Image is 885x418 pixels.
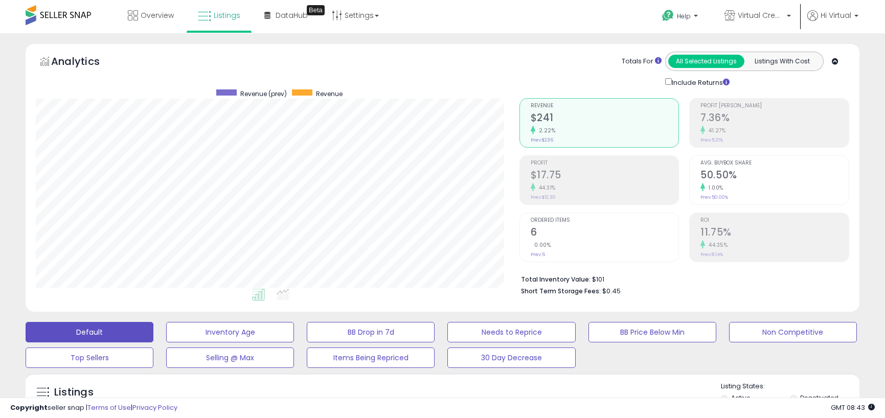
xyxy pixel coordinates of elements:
[531,137,553,143] small: Prev: $236
[700,169,849,183] h2: 50.50%
[535,184,556,192] small: 44.31%
[677,12,691,20] span: Help
[744,55,820,68] button: Listings With Cost
[521,287,601,295] b: Short Term Storage Fees:
[166,347,294,368] button: Selling @ Max
[531,241,551,249] small: 0.00%
[588,322,716,342] button: BB Price Below Min
[10,403,177,413] div: seller snap | |
[729,322,857,342] button: Non Competitive
[721,382,859,391] p: Listing States:
[26,322,153,342] button: Default
[622,57,662,66] div: Totals For
[654,2,708,33] a: Help
[132,403,177,412] a: Privacy Policy
[531,226,679,240] h2: 6
[141,10,174,20] span: Overview
[10,403,48,412] strong: Copyright
[700,160,849,166] span: Avg. Buybox Share
[700,218,849,223] span: ROI
[531,251,545,258] small: Prev: 6
[521,272,842,285] li: $101
[531,103,679,109] span: Revenue
[54,385,94,400] h5: Listings
[447,322,575,342] button: Needs to Reprice
[531,218,679,223] span: Ordered Items
[700,251,723,258] small: Prev: 8.14%
[700,137,723,143] small: Prev: 5.21%
[214,10,240,20] span: Listings
[705,241,728,249] small: 44.35%
[531,160,679,166] span: Profit
[87,403,131,412] a: Terms of Use
[51,54,120,71] h5: Analytics
[307,5,325,15] div: Tooltip anchor
[531,194,556,200] small: Prev: $12.30
[700,226,849,240] h2: 11.75%
[700,194,728,200] small: Prev: 50.00%
[535,127,556,134] small: 2.22%
[307,322,435,342] button: BB Drop in 7d
[447,347,575,368] button: 30 Day Decrease
[807,10,858,33] a: Hi Virtual
[521,275,591,284] b: Total Inventory Value:
[276,10,308,20] span: DataHub
[531,112,679,126] h2: $241
[705,127,725,134] small: 41.27%
[738,10,784,20] span: Virtual Creative USA
[26,347,153,368] button: Top Sellers
[668,55,744,68] button: All Selected Listings
[307,347,435,368] button: Items Being Repriced
[705,184,723,192] small: 1.00%
[602,286,621,296] span: $0.45
[531,169,679,183] h2: $17.75
[800,393,838,402] label: Deactivated
[831,403,875,412] span: 2025-10-8 08:43 GMT
[700,103,849,109] span: Profit [PERSON_NAME]
[731,393,750,402] label: Active
[657,76,742,88] div: Include Returns
[316,89,343,98] span: Revenue
[700,112,849,126] h2: 7.36%
[166,322,294,342] button: Inventory Age
[240,89,287,98] span: Revenue (prev)
[821,10,851,20] span: Hi Virtual
[662,9,674,22] i: Get Help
